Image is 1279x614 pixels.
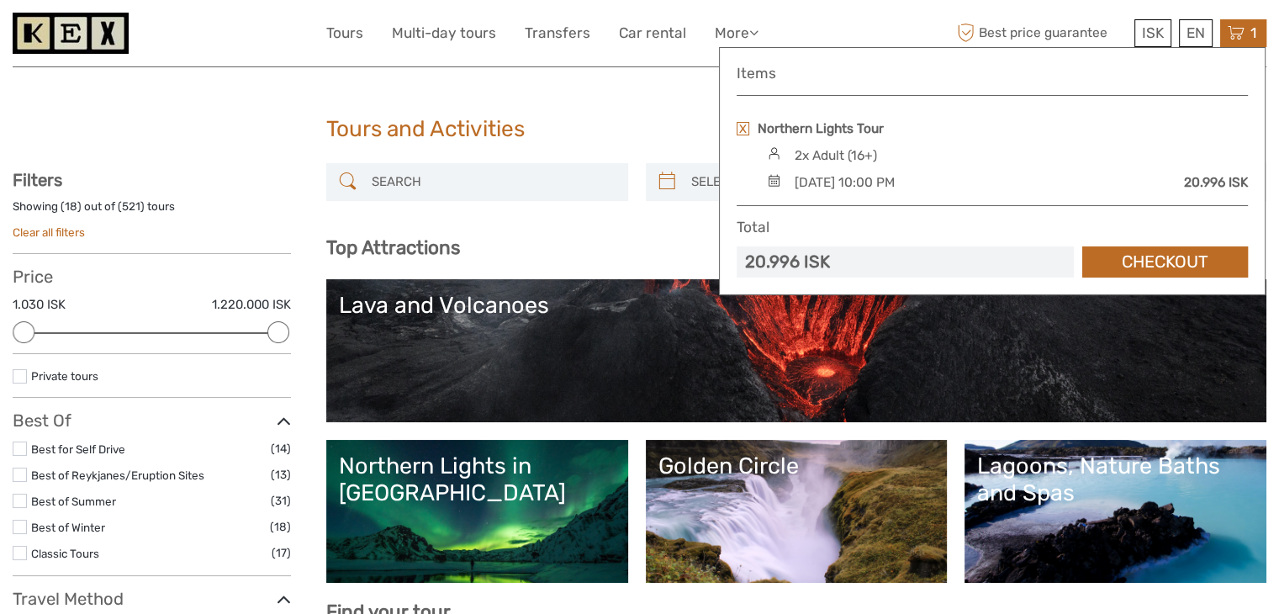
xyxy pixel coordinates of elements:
div: 2x Adult (16+) [794,146,876,165]
a: Private tours [31,369,98,383]
div: Northern Lights in [GEOGRAPHIC_DATA] [339,453,616,507]
input: SELECT DATES [684,167,939,197]
h4: Total [737,219,769,236]
label: 521 [122,198,140,214]
h3: Best Of [13,410,291,431]
label: 18 [65,198,77,214]
a: Checkout [1082,246,1248,278]
span: (17) [272,543,291,563]
a: Northern Lights in [GEOGRAPHIC_DATA] [339,453,616,570]
span: (13) [271,465,291,484]
div: [DATE] 10:00 PM [794,173,894,192]
p: We're away right now. Please check back later! [24,29,190,43]
img: calendar-black.svg [763,174,785,187]
div: Golden Circle [658,453,935,479]
img: person.svg [763,147,785,160]
a: More [715,21,758,45]
label: 1.220.000 ISK [212,296,291,314]
span: (18) [270,517,291,537]
div: Lagoons, Nature Baths and Spas [977,453,1254,507]
a: Best of Winter [31,521,105,534]
a: Multi-day tours [392,21,496,45]
a: Car rental [619,21,686,45]
a: Classic Tours [31,547,99,560]
a: Best of Summer [31,495,116,508]
div: Showing ( ) out of ( ) tours [13,198,291,225]
span: (14) [271,439,291,458]
div: 20.996 ISK [745,250,830,274]
input: SEARCH [365,167,620,197]
h1: Tours and Activities [326,116,954,143]
a: Clear all filters [13,225,85,239]
a: Tours [326,21,363,45]
h4: Items [737,65,1248,82]
a: Lagoons, Nature Baths and Spas [977,453,1254,570]
a: Golden Circle [658,453,935,570]
strong: Filters [13,170,62,190]
a: Lava and Volcanoes [339,292,1254,410]
b: Top Attractions [326,236,460,259]
span: 1 [1248,24,1259,41]
label: 1.030 ISK [13,296,66,314]
div: EN [1179,19,1213,47]
a: Best for Self Drive [31,442,125,456]
a: Northern Lights Tour [758,119,884,138]
a: Best of Reykjanes/Eruption Sites [31,468,204,482]
a: Transfers [525,21,590,45]
h3: Travel Method [13,589,291,609]
div: Lava and Volcanoes [339,292,1254,319]
span: (31) [271,491,291,511]
img: 1261-44dab5bb-39f8-40da-b0c2-4d9fce00897c_logo_small.jpg [13,13,129,54]
h3: Price [13,267,291,287]
span: ISK [1142,24,1164,41]
button: Open LiveChat chat widget [193,26,214,46]
span: Best price guarantee [953,19,1130,47]
div: 20.996 ISK [1184,173,1248,192]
